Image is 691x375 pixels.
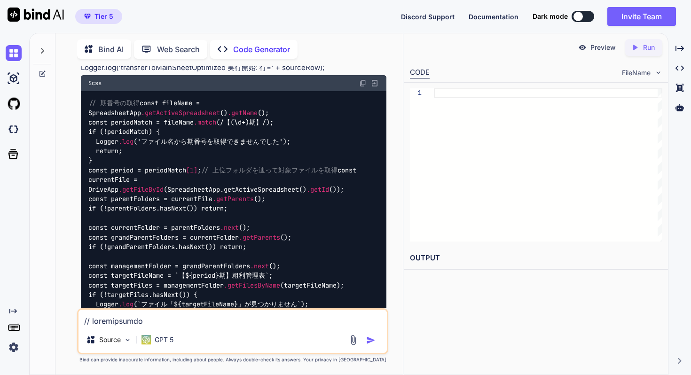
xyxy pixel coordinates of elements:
[8,8,64,22] img: Bind AI
[118,300,133,309] span: .log
[6,45,22,61] img: chat
[94,12,113,21] span: Tier 5
[6,96,22,112] img: githubLight
[359,79,367,87] img: copy
[469,13,518,21] span: Documentation
[6,70,22,86] img: ai-studio
[224,281,280,289] span: .getFilesByName
[401,13,455,21] span: Discord Support
[578,43,587,52] img: preview
[124,336,132,344] img: Pick Models
[533,12,568,21] span: Dark mode
[77,356,388,363] p: Bind can provide inaccurate information, including about people. Always double-check its answers....
[410,88,422,98] div: 1
[141,335,151,344] img: GPT 5
[401,12,455,22] button: Discord Support
[141,109,220,117] span: .getActiveSpreadsheet
[622,68,651,78] span: FileName
[98,44,124,55] p: Bind AI
[404,247,668,269] h2: OUTPUT
[118,137,133,146] span: .log
[84,14,91,19] img: premium
[643,43,655,52] p: Run
[250,262,269,270] span: .next
[75,9,122,24] button: premiumTier 5
[370,79,379,87] img: Open in Browser
[186,166,197,174] span: [1]
[6,339,22,355] img: settings
[220,224,239,232] span: .next
[469,12,518,22] button: Documentation
[89,99,140,108] span: // 期番号の取得
[306,185,329,194] span: .getId
[654,69,662,77] img: chevron down
[233,44,290,55] p: Code Generator
[194,118,216,126] span: .match
[6,121,22,137] img: darkCloudIdeIcon
[366,336,376,345] img: icon
[99,335,121,344] p: Source
[201,166,338,174] span: // 上位フォルダを辿って対象ファイルを取得
[88,79,102,87] span: Scss
[607,7,676,26] button: Invite Team
[155,335,173,344] p: GPT 5
[590,43,616,52] p: Preview
[157,44,200,55] p: Web Search
[118,185,164,194] span: .getFileById
[410,67,430,78] div: CODE
[348,335,359,345] img: attachment
[212,195,254,203] span: .getParents
[228,109,258,117] span: .getName
[239,233,280,242] span: .getParents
